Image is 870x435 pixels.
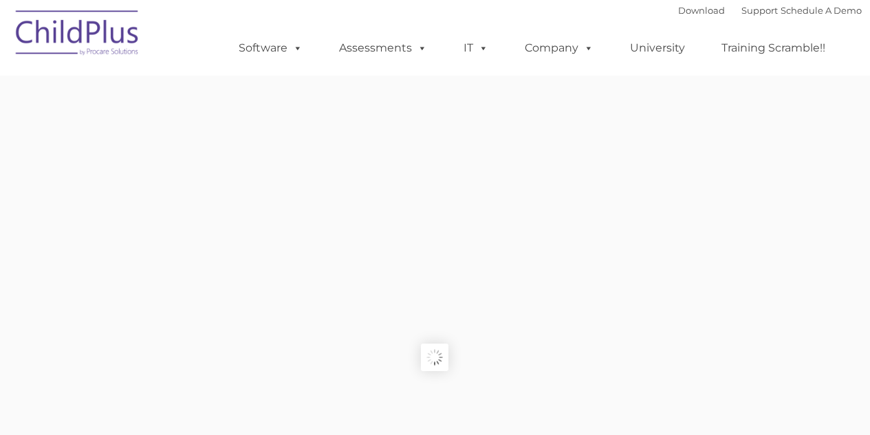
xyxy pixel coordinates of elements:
[225,34,316,62] a: Software
[781,5,862,16] a: Schedule A Demo
[450,34,502,62] a: IT
[511,34,607,62] a: Company
[9,1,146,69] img: ChildPlus by Procare Solutions
[678,5,862,16] font: |
[678,5,725,16] a: Download
[616,34,699,62] a: University
[708,34,839,62] a: Training Scramble!!
[325,34,441,62] a: Assessments
[741,5,778,16] a: Support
